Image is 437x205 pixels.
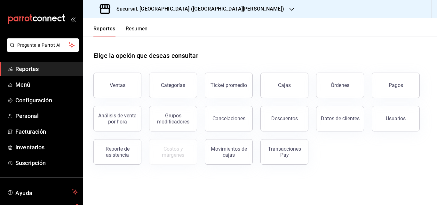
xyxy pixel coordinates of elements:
div: Ticket promedio [211,82,247,88]
div: Costos y márgenes [153,146,193,158]
span: Configuración [15,96,78,105]
button: Transacciones Pay [260,139,308,165]
span: Suscripción [15,159,78,167]
span: Personal [15,112,78,120]
div: Grupos modificadores [153,113,193,125]
a: Pregunta a Parrot AI [4,46,79,53]
div: Categorías [161,82,185,88]
button: Reportes [93,26,115,36]
button: open_drawer_menu [70,17,75,22]
button: Análisis de venta por hora [93,106,141,131]
button: Ventas [93,73,141,98]
button: Usuarios [372,106,420,131]
button: Datos de clientes [316,106,364,131]
div: Transacciones Pay [265,146,304,158]
span: Pregunta a Parrot AI [17,42,69,49]
button: Pregunta a Parrot AI [7,38,79,52]
div: Ventas [110,82,125,88]
button: Categorías [149,73,197,98]
button: Resumen [126,26,148,36]
div: Datos de clientes [321,115,360,122]
button: Movimientos de cajas [205,139,253,165]
span: Ayuda [15,188,69,196]
button: Cancelaciones [205,106,253,131]
div: Cajas [278,82,291,88]
button: Grupos modificadores [149,106,197,131]
span: Facturación [15,127,78,136]
span: Menú [15,80,78,89]
h3: Sucursal: [GEOGRAPHIC_DATA] ([GEOGRAPHIC_DATA][PERSON_NAME]) [111,5,284,13]
button: Ticket promedio [205,73,253,98]
div: Usuarios [386,115,406,122]
button: Órdenes [316,73,364,98]
h1: Elige la opción que deseas consultar [93,51,198,60]
span: Reportes [15,65,78,73]
button: Descuentos [260,106,308,131]
div: Pagos [389,82,403,88]
div: Análisis de venta por hora [98,113,137,125]
div: Reporte de asistencia [98,146,137,158]
button: Cajas [260,73,308,98]
div: Cancelaciones [212,115,245,122]
div: navigation tabs [93,26,148,36]
button: Contrata inventarios para ver este reporte [149,139,197,165]
div: Descuentos [271,115,298,122]
button: Pagos [372,73,420,98]
div: Órdenes [331,82,349,88]
div: Movimientos de cajas [209,146,249,158]
span: Inventarios [15,143,78,152]
button: Reporte de asistencia [93,139,141,165]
